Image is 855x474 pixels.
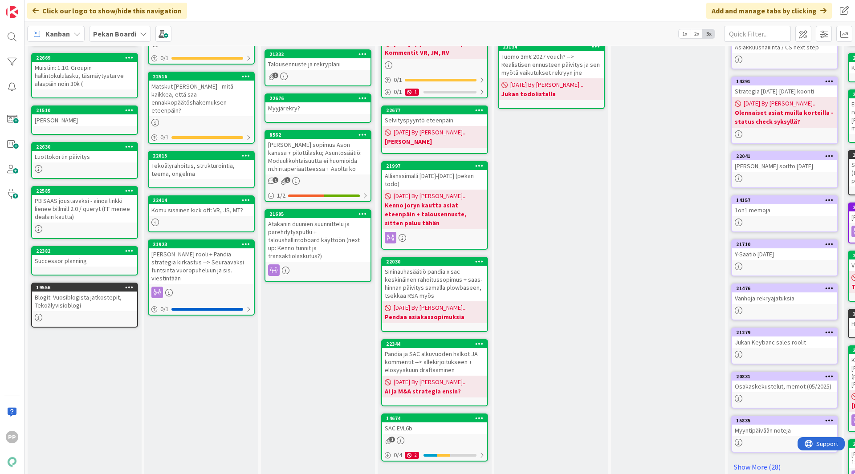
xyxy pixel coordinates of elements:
[381,16,488,98] a: [DATE] By [PERSON_NAME]...Kommentit VR, JM, RV0/10/11
[498,42,605,109] a: 21134Tuomo 3m€ 2027 vouch? --> Realistisen ennusteen päivitys ja sen myötä vaikutukset rekryyn jn...
[148,72,255,144] a: 22516Matskut [PERSON_NAME] - mitä kaikkea, että saa ennakkopäätöshakemuksen eteenpäin?0/1
[732,41,837,53] div: Asiakkuushallinta / CS next step
[732,196,837,216] div: 141571on1 memoja
[149,240,254,284] div: 21923[PERSON_NAME] rooli + Pandia strategia kirkastus --> Seuraavaksi funtsinta vuoropuheluun ja ...
[394,450,402,460] span: 0 / 4
[382,414,487,422] div: 14674
[385,137,484,146] b: [PERSON_NAME]
[265,210,370,262] div: 21695Atakanin duunien suunnittelu ja parehdytysputki + taloushallintoboard käyttöön (next up: Ken...
[510,80,583,89] span: [DATE] By [PERSON_NAME]...
[732,240,837,248] div: 21710
[385,48,484,57] b: Kommentit VR, JM, RV
[32,284,137,292] div: 19556
[269,211,370,217] div: 21695
[731,239,838,276] a: 21710Y-Säätiö [DATE]
[394,191,467,201] span: [DATE] By [PERSON_NAME]...
[382,86,487,97] div: 0/11
[732,152,837,172] div: 22041[PERSON_NAME] soitto [DATE]
[285,177,290,183] span: 1
[389,437,395,442] span: 1
[32,143,137,162] div: 22630Luottokortin päivitys
[732,240,837,260] div: 21710Y-Säätiö [DATE]
[36,144,137,150] div: 22630
[732,417,837,425] div: 15835
[149,132,254,143] div: 0/1
[265,190,370,201] div: 1/2
[265,139,370,174] div: [PERSON_NAME] sopimus Ason kanssa + pilottilasku; Asuntosäätiö: Moduulikohtaisuutta ei huomioida ...
[386,415,487,421] div: 14674
[731,460,838,474] a: Show More (28)
[265,49,371,86] a: 21332Talousennuste ja rekrypläni
[732,204,837,216] div: 1on1 memoja
[706,3,832,19] div: Add and manage tabs by clicking
[160,133,169,142] span: 0 / 1
[31,142,138,179] a: 22630Luottokortin päivitys
[32,187,137,195] div: 22585
[45,28,70,39] span: Kanban
[732,77,837,85] div: 14391
[93,29,136,38] b: Pekan Boardi
[265,94,370,114] div: 22676Myyjärekry?
[732,381,837,392] div: Osakaskekustelut, memot (05/2025)
[149,196,254,216] div: 22414Komu sisäinen kick off: VR, JS, MT?
[386,259,487,265] div: 22030
[160,53,169,63] span: 0 / 1
[732,152,837,160] div: 22041
[149,160,254,179] div: Tekoälyrahoitus, strukturointia, teema, ongelma
[32,114,137,126] div: [PERSON_NAME]
[735,108,835,126] b: Olennaiset asiat muilla korteilla - status check syksyllä?
[731,151,838,188] a: 22041[PERSON_NAME] soitto [DATE]
[405,452,419,459] div: 2
[691,29,703,38] span: 2x
[149,304,254,315] div: 0/1
[31,283,138,328] a: 19556Blogit: Vuosiblogista jatkostepit, Tekoälyvisioblogi
[382,258,487,266] div: 22030
[27,3,187,19] div: Click our logo to show/hide this navigation
[149,152,254,179] div: 22615Tekoälyrahoitus, strukturointia, teema, ongelma
[148,151,255,188] a: 22615Tekoälyrahoitus, strukturointia, teema, ongelma
[148,195,255,232] a: 22414Komu sisäinen kick off: VR, JS, MT?
[149,73,254,116] div: 22516Matskut [PERSON_NAME] - mitä kaikkea, että saa ennakkopäätöshakemuksen eteenpäin?
[6,6,18,18] img: Visit kanbanzone.com
[265,130,371,202] a: 8562[PERSON_NAME] sopimus Ason kanssa + pilottilasku; Asuntosäätiö: Moduulikohtaisuutta ei huomio...
[265,58,370,70] div: Talousennuste ja rekrypläni
[732,284,837,304] div: 21476Vanhoja rekryajatuksia
[724,26,791,42] input: Quick Filter...
[269,95,370,101] div: 22676
[32,195,137,223] div: PB SAAS joustavaksi - ainoa linkki lienee billmill 2.0 / queryt (FF menee dealsin kautta)
[385,387,484,396] b: AI ja M&A strategia ensin?
[732,77,837,97] div: 14391Strategia [DATE]-[DATE] koonti
[265,50,370,70] div: 21332Talousennuste ja rekrypläni
[32,151,137,162] div: Luottokortin päivitys
[277,191,285,200] span: 1 / 2
[501,89,601,98] b: Jukan todolistalla
[732,328,837,348] div: 21279Jukan Keybanc sales roolit
[160,304,169,314] span: 0 / 1
[394,303,467,312] span: [DATE] By [PERSON_NAME]...
[499,51,604,78] div: Tuomo 3m€ 2027 vouch? --> Realistisen ennusteen päivitys ja sen myötä vaikutukset rekryyn jne
[265,94,370,102] div: 22676
[382,170,487,190] div: Allianssimalli [DATE]-[DATE] (pekan todo)
[394,128,467,137] span: [DATE] By [PERSON_NAME]...
[32,106,137,114] div: 21510
[703,29,715,38] span: 3x
[32,187,137,223] div: 22585PB SAAS joustavaksi - ainoa linkki lienee billmill 2.0 / queryt (FF menee dealsin kautta)
[265,218,370,262] div: Atakanin duunien suunnittelu ja parehdytysputki + taloushallintoboard käyttöön (next up: Kenno tu...
[149,248,254,284] div: [PERSON_NAME] rooli + Pandia strategia kirkastus --> Seuraavaksi funtsinta vuoropuheluun ja sis. ...
[732,85,837,97] div: Strategia [DATE]-[DATE] koonti
[503,44,604,50] div: 21134
[382,340,487,348] div: 22344
[32,106,137,126] div: 21510[PERSON_NAME]
[265,50,370,58] div: 21332
[6,431,18,443] div: PP
[32,247,137,267] div: 22382Successor planning
[149,240,254,248] div: 21923
[732,196,837,204] div: 14157
[736,417,837,424] div: 15835
[32,255,137,267] div: Successor planning
[382,74,487,85] div: 0/1
[381,257,488,332] a: 22030Sininauhasäätiö pandia x sac keskinäinen rahoitussopimus + saas-hinnan päivitys samalla plow...
[736,153,837,159] div: 22041
[148,239,255,316] a: 21923[PERSON_NAME] rooli + Pandia strategia kirkastus --> Seuraavaksi funtsinta vuoropuheluun ja ...
[273,177,278,183] span: 1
